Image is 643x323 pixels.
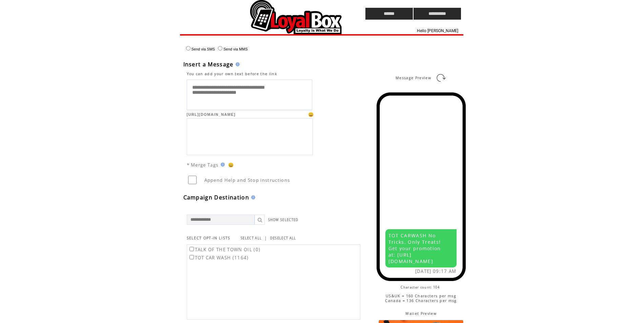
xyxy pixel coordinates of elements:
[187,71,278,76] span: You can add your own text before the link
[270,236,296,240] a: DESELECT ALL
[405,311,437,316] span: Wallet Preview
[396,76,431,80] span: Message Preview
[268,218,299,222] a: SHOW SELECTED
[188,255,249,261] label: TOT CAR WASH (1164)
[388,232,441,264] span: TOT CARWASH No Tricks, Only Treats! Get your promotion at: [URL][DOMAIN_NAME]
[218,46,222,50] input: Send via MMS
[308,111,314,117] span: 😀
[187,112,236,116] span: [URL][DOMAIN_NAME]
[189,255,194,259] input: TOT CAR WASH (1164)
[187,162,219,168] span: * Merge Tags
[386,294,456,298] span: US&UK = 160 Characters per msg
[189,247,194,251] input: TALK OF THE TOWN OIL (0)
[204,177,290,183] span: Append Help and Stop instructions
[183,61,234,68] span: Insert a Message
[186,46,190,50] input: Send via SMS
[183,194,249,201] span: Campaign Destination
[188,246,261,253] label: TALK OF THE TOWN OIL (0)
[234,62,240,66] img: help.gif
[187,236,230,240] span: SELECT OPT-IN LISTS
[385,298,457,303] span: Canada = 136 Characters per msg
[241,236,262,240] a: SELECT ALL
[249,195,255,199] img: help.gif
[417,28,458,33] span: Hello [PERSON_NAME]
[401,285,440,289] span: Character count: 104
[415,268,457,274] span: [DATE] 09:17 AM
[228,162,234,168] span: 😀
[216,47,248,51] label: Send via MMS
[219,163,225,167] img: help.gif
[184,47,215,51] label: Send via SMS
[264,235,267,241] span: |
